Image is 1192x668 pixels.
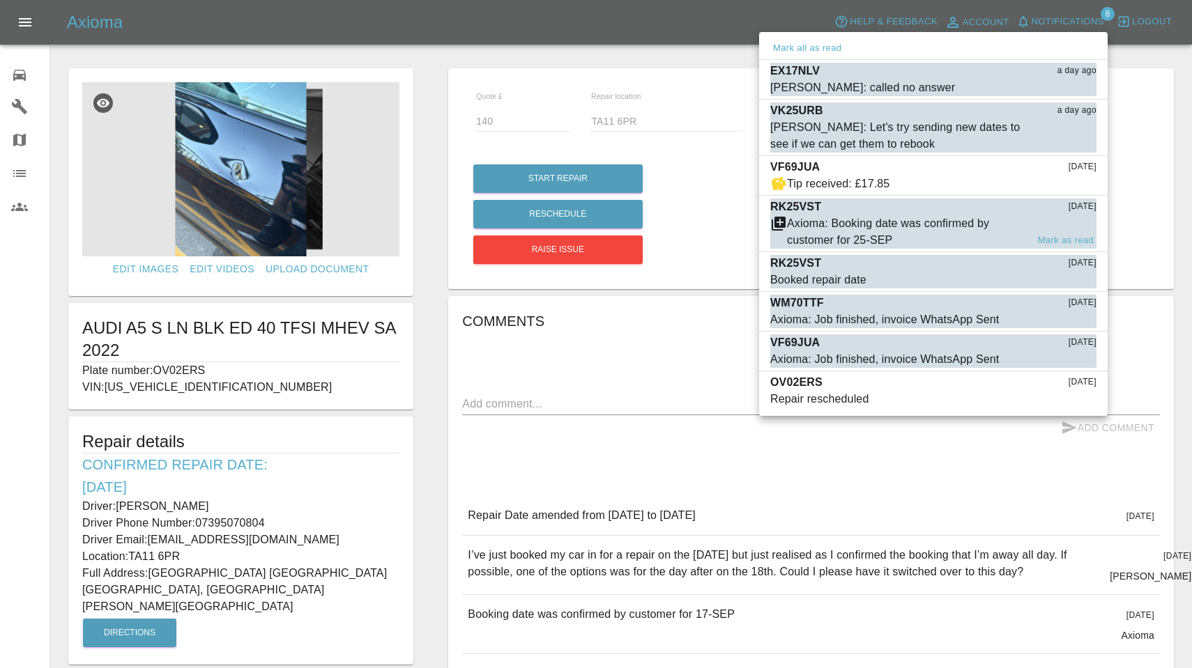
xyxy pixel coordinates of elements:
div: Tip received: £17.85 [787,176,889,192]
span: [DATE] [1069,160,1097,174]
span: [DATE] [1069,256,1097,270]
div: Repair rescheduled [770,391,869,407]
div: [PERSON_NAME]: Let's try sending new dates to see if we can get them to rebook [770,119,1027,153]
div: Booked repair date [770,272,866,288]
p: VK25URB [770,102,823,119]
button: Mark all as read [770,40,844,56]
p: VF69JUA [770,334,820,351]
span: [DATE] [1069,296,1097,310]
button: Mark as read [1035,233,1097,249]
p: EX17NLV [770,63,820,79]
div: Axioma: Booking date was confirmed by customer for 25-SEP [787,215,1027,249]
p: WM70TTF [770,295,824,311]
span: [DATE] [1069,375,1097,389]
span: [DATE] [1069,336,1097,350]
p: RK25VST [770,199,821,215]
span: a day ago [1057,104,1097,118]
p: RK25VST [770,255,821,272]
p: OV02ERS [770,374,823,391]
div: Axioma: Job finished, invoice WhatsApp Sent [770,311,999,328]
div: Axioma: Job finished, invoice WhatsApp Sent [770,351,999,368]
span: a day ago [1057,64,1097,78]
span: [DATE] [1069,200,1097,214]
p: VF69JUA [770,159,820,176]
div: [PERSON_NAME]: called no answer [770,79,955,96]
